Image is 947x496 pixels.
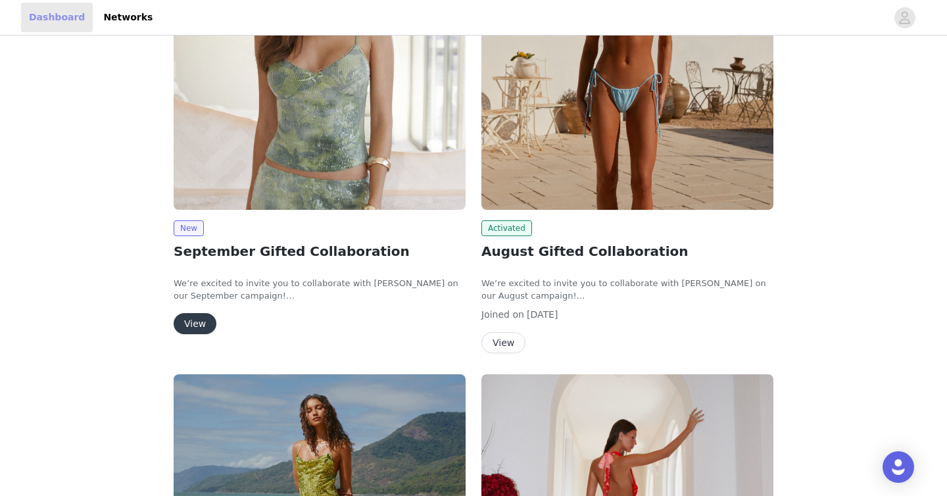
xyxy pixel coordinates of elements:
a: View [481,338,525,348]
p: We’re excited to invite you to collaborate with [PERSON_NAME] on our August campaign! [481,277,773,303]
button: View [174,313,216,334]
h2: August Gifted Collaboration [481,241,773,261]
span: Activated [481,220,532,236]
h2: September Gifted Collaboration [174,241,466,261]
div: Open Intercom Messenger [883,451,914,483]
a: Networks [95,3,160,32]
button: View [481,332,525,353]
p: We’re excited to invite you to collaborate with [PERSON_NAME] on our September campaign! [174,277,466,303]
span: Joined on [481,309,524,320]
span: New [174,220,204,236]
span: [DATE] [527,309,558,320]
a: View [174,319,216,329]
div: avatar [898,7,911,28]
a: Dashboard [21,3,93,32]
